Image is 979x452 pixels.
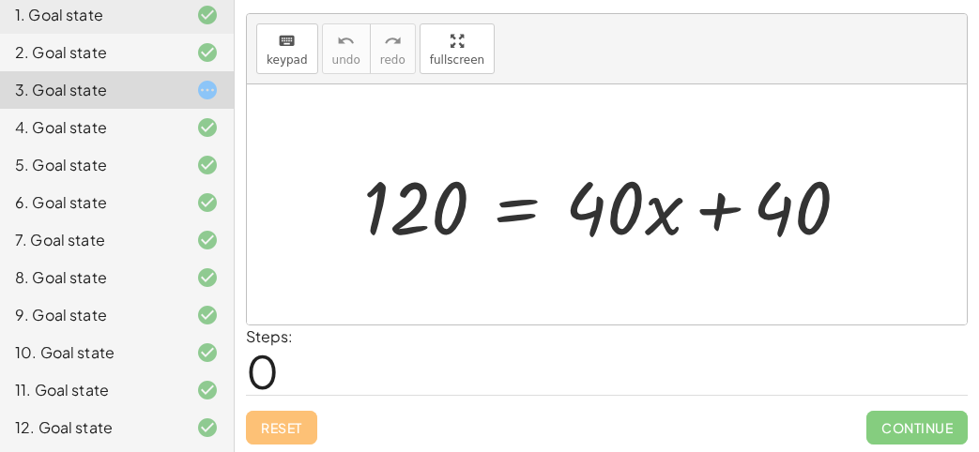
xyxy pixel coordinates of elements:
[196,304,219,326] i: Task finished and correct.
[196,79,219,101] i: Task started.
[15,416,166,439] div: 12. Goal state
[322,23,371,74] button: undoundo
[246,342,279,399] span: 0
[278,30,296,53] i: keyboard
[196,116,219,139] i: Task finished and correct.
[15,79,166,101] div: 3. Goal state
[15,191,166,214] div: 6. Goal state
[332,53,360,67] span: undo
[370,23,416,74] button: redoredo
[420,23,495,74] button: fullscreen
[196,341,219,364] i: Task finished and correct.
[196,154,219,176] i: Task finished and correct.
[196,416,219,439] i: Task finished and correct.
[267,53,308,67] span: keypad
[246,326,293,346] label: Steps:
[15,41,166,64] div: 2. Goal state
[256,23,318,74] button: keyboardkeypad
[196,4,219,26] i: Task finished and correct.
[15,116,166,139] div: 4. Goal state
[15,229,166,251] div: 7. Goal state
[15,341,166,364] div: 10. Goal state
[196,266,219,289] i: Task finished and correct.
[196,41,219,64] i: Task finished and correct.
[15,304,166,326] div: 9. Goal state
[384,30,402,53] i: redo
[15,4,166,26] div: 1. Goal state
[380,53,405,67] span: redo
[196,379,219,401] i: Task finished and correct.
[15,154,166,176] div: 5. Goal state
[337,30,355,53] i: undo
[196,229,219,251] i: Task finished and correct.
[196,191,219,214] i: Task finished and correct.
[15,379,166,401] div: 11. Goal state
[430,53,484,67] span: fullscreen
[15,266,166,289] div: 8. Goal state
